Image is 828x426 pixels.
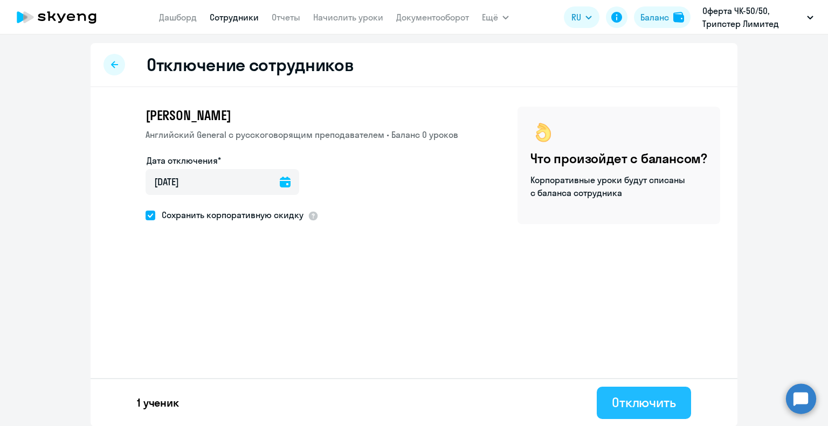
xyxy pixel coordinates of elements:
[530,120,556,145] img: ok
[571,11,581,24] span: RU
[272,12,300,23] a: Отчеты
[396,12,469,23] a: Документооборот
[597,387,691,419] button: Отключить
[147,154,221,167] label: Дата отключения*
[482,6,509,28] button: Ещё
[210,12,259,23] a: Сотрудники
[313,12,383,23] a: Начислить уроки
[702,4,803,30] p: Оферта ЧК-50/50, Трипстер Лимитед
[155,208,303,221] span: Сохранить корпоративную скидку
[530,173,687,199] p: Корпоративные уроки будут списаны с баланса сотрудника
[612,394,676,411] div: Отключить
[673,12,684,23] img: balance
[634,6,691,28] button: Балансbalance
[482,11,498,24] span: Ещё
[146,128,458,141] p: Английский General с русскоговорящим преподавателем • Баланс 0 уроков
[530,150,707,167] h4: Что произойдет с балансом?
[564,6,599,28] button: RU
[146,107,231,124] span: [PERSON_NAME]
[640,11,669,24] div: Баланс
[137,395,179,410] p: 1 ученик
[146,169,299,195] input: дд.мм.гггг
[159,12,197,23] a: Дашборд
[697,4,819,30] button: Оферта ЧК-50/50, Трипстер Лимитед
[147,54,354,75] h2: Отключение сотрудников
